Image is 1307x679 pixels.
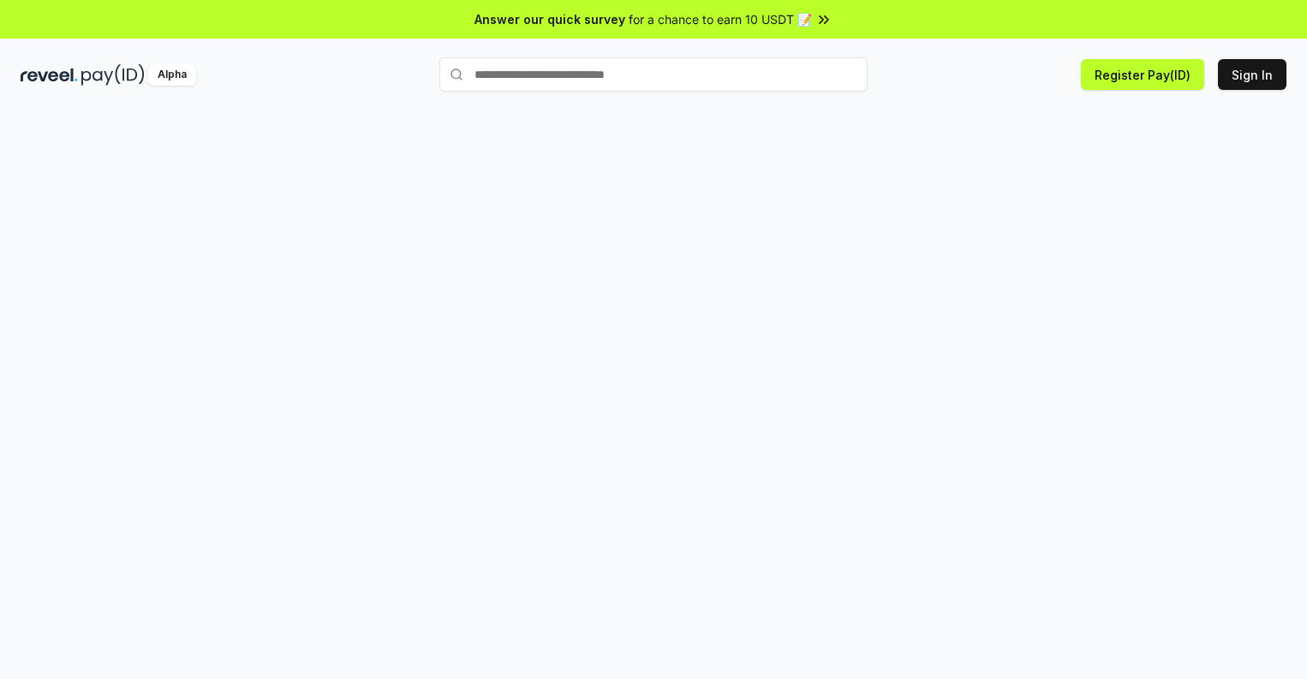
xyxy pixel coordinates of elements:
[629,10,812,28] span: for a chance to earn 10 USDT 📝
[148,64,196,86] div: Alpha
[1081,59,1204,90] button: Register Pay(ID)
[1218,59,1286,90] button: Sign In
[474,10,625,28] span: Answer our quick survey
[21,64,78,86] img: reveel_dark
[81,64,145,86] img: pay_id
